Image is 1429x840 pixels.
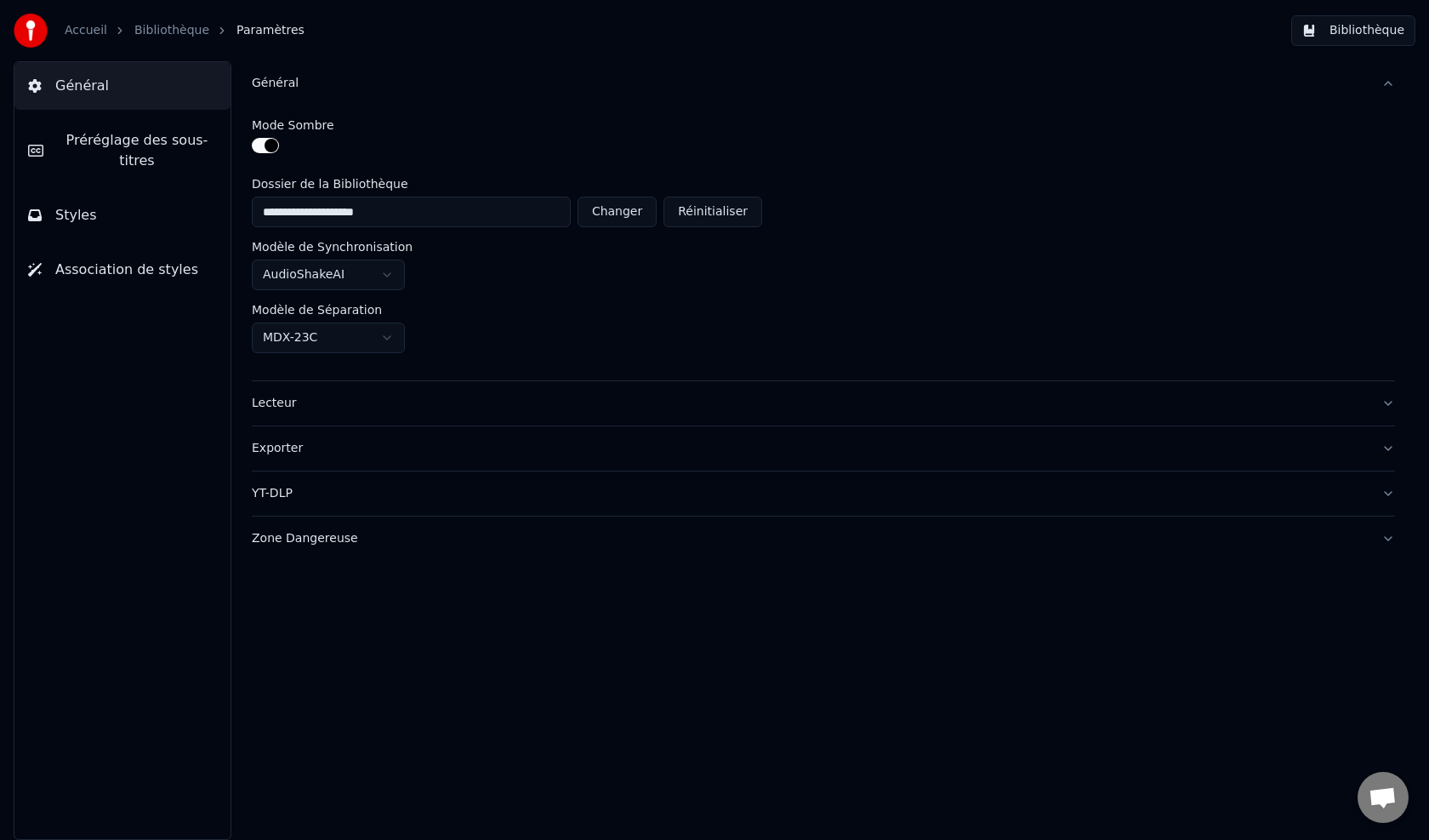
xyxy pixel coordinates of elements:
div: Ouvrir le chat [1358,772,1409,823]
label: Dossier de la Bibliothèque [252,178,762,190]
button: Changer [578,197,657,227]
div: Exporter [252,440,1368,457]
div: Général [252,75,1368,92]
span: Paramètres [236,22,305,39]
a: Bibliothèque [134,22,209,39]
div: Général [252,106,1395,380]
img: youka [14,14,48,48]
button: Lecteur [252,381,1395,426]
div: YT-DLP [252,485,1368,502]
label: Mode Sombre [252,119,334,131]
button: Général [14,62,231,110]
div: Zone Dangereuse [252,530,1368,547]
button: Exporter [252,426,1395,471]
button: Styles [14,191,231,239]
span: Association de styles [55,260,198,280]
span: Préréglage des sous-titres [57,130,217,171]
button: Préréglage des sous-titres [14,117,231,185]
a: Accueil [65,22,107,39]
button: YT-DLP [252,471,1395,516]
label: Modèle de Séparation [252,304,382,316]
nav: breadcrumb [65,22,305,39]
div: Lecteur [252,395,1368,412]
span: Général [55,76,109,96]
button: Réinitialiser [663,197,762,227]
button: Bibliothèque [1291,15,1415,46]
button: Association de styles [14,246,231,294]
button: Général [252,61,1395,106]
span: Styles [55,205,97,226]
label: Modèle de Synchronisation [252,241,413,253]
button: Zone Dangereuse [252,517,1395,561]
